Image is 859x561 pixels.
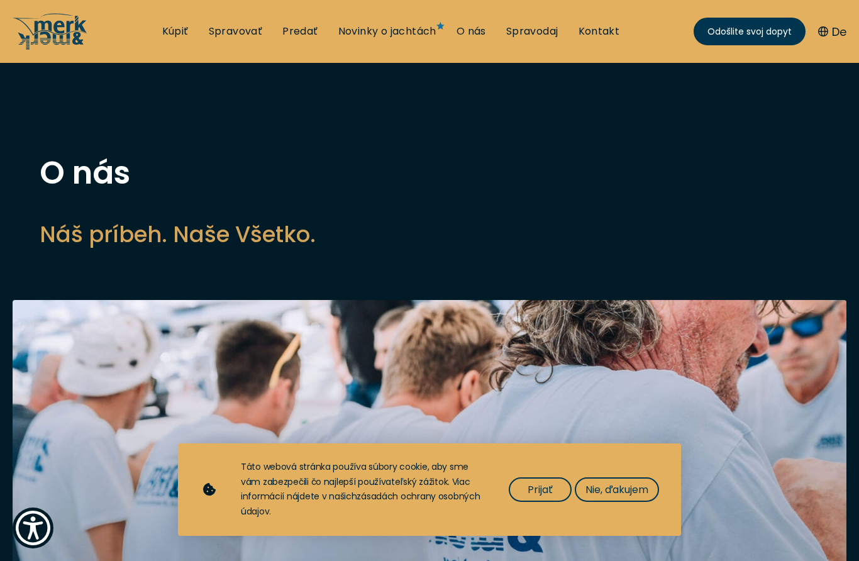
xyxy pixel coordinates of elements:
font: Predať [282,24,318,38]
a: Novinky o jachtách [338,25,436,38]
a: O nás [457,25,486,38]
font: Kúpiť [162,24,189,38]
font: De [832,24,846,40]
button: Prijať [509,477,572,502]
font: Odošlite svoj dopyt [707,25,792,38]
button: Show Accessibility Preferences [13,508,53,548]
font: Náš príbeh. Naše Všetko. [40,219,316,250]
a: Spravodajca [506,25,558,38]
a: Kontakt [579,25,620,38]
font: Kontakt [579,24,620,38]
font: O nás [457,24,486,38]
font: Novinky o jachtách [338,24,436,38]
font: Prijať [528,482,553,497]
font: Táto webová stránka používa súbory cookie, aby sme vám zabezpečili čo najlepší používateľský záži... [241,460,470,503]
font: . [269,505,271,518]
a: Odošlite svoj dopyt [694,18,806,45]
font: O nás [40,150,130,195]
a: zásadách ochrany osobných údajov [241,490,480,518]
a: Správať [209,25,263,38]
button: Nie, ďakujem [575,477,659,502]
a: / [13,40,88,54]
font: Spravodaj [506,24,558,38]
font: Spravovať [209,24,263,38]
button: De [818,23,846,40]
font: Nie, ďakujem [585,482,648,497]
a: Kúpiť [162,25,189,38]
a: Predať [282,25,318,38]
